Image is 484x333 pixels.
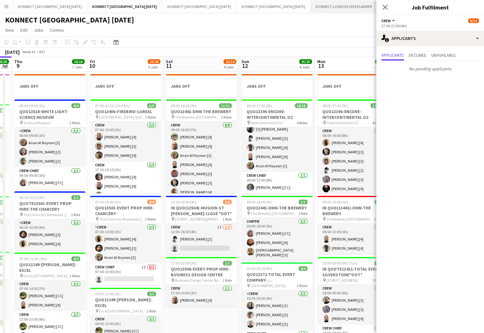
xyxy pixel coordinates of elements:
span: 10 [89,62,95,69]
span: 6/6 [147,103,156,108]
span: 09:00-17:00 (8h) [247,103,272,108]
span: 1 Role [147,309,156,313]
button: KONNECT [GEOGRAPHIC_DATA] [DATE] [87,0,162,13]
app-card-role: Crew3/318:00-00:00 (6h)[PERSON_NAME] [3][PERSON_NAME] [3][PERSON_NAME] [4] [317,285,388,325]
span: 3/3 [299,200,307,204]
span: Crew [381,18,391,23]
span: 2/2 [147,291,156,296]
h3: QUO13249-[PERSON_NAME]-EXCEL [90,297,161,308]
span: 16:30-20:30 (4h) [247,266,272,271]
app-card-role: Crew Chief1I0/107:00-10:00 (3h) [90,264,161,285]
div: [DATE] [5,49,20,55]
span: [GEOGRAPHIC_DATA] [251,283,286,288]
span: 2 Roles [69,120,80,125]
app-job-card: 17:00-20:00 (3h)1/1QUO13506-EVENT PROP HIRE-BUSINESS DESIGN CENTRE Business Design Centre, Busine... [166,257,237,306]
div: 4 Jobs [375,65,387,69]
span: 1/2 [223,200,232,204]
span: Business Design Centre, Business Design Centre - Queuing System in Place, [STREET_ADDRESS] [175,278,223,283]
app-job-card: JANS OFF [166,74,237,97]
span: Unavailable [431,53,456,57]
h3: QUO13249-[PERSON_NAME]-EXCEL [14,262,85,273]
p: No pending applicants [376,63,484,74]
span: 16/16 [72,59,85,64]
h3: Job Fulfilment [376,3,484,11]
span: 4 Roles [297,120,307,125]
span: The Brewery [GEOGRAPHIC_DATA], [STREET_ADDRESS] [326,217,374,221]
span: 2 Roles [372,278,383,283]
app-card-role: Crew2/207:00-14:00 (7h)[PERSON_NAME] [CC][PERSON_NAME] [4] [14,280,85,311]
h3: QUO13372-TOTAL EVENT COMPANY-[GEOGRAPHIC_DATA] [242,272,313,283]
span: 07:00-23:00 (16h) [19,256,47,261]
app-card-role: Crew1/117:00-20:00 (3h)[PERSON_NAME] [4] [166,285,237,306]
span: The Brewery [GEOGRAPHIC_DATA], [STREET_ADDRESS] [175,115,221,119]
span: 1 Role [374,217,383,221]
span: 9 [13,62,22,69]
div: 7 Jobs [72,65,84,69]
a: Jobs [31,26,46,34]
h3: JANS OFF [14,83,85,89]
span: 2/2 [71,195,80,200]
div: 07:00-10:00 (3h)3/4QUO13503-EVENT PROP HIRE-CHANCERY The Chancery Rosewood, [STREET_ADDRESS]2 Rol... [90,196,161,285]
app-card-role: Crew2/206:30-10:30 (4h)[PERSON_NAME] [3][PERSON_NAME] [4] [14,219,85,250]
h3: QUO13506-EVENT PROP HIRE-BUSINESS DESIGN CENTRE [166,266,237,278]
span: Week 41 [21,49,37,54]
h3: QUO13503-EVENT PROP HIRE-CHANCERY [90,205,161,216]
app-card-role: Crew3/316:30-20:30 (4h)[PERSON_NAME] (1)[PERSON_NAME] [3][PERSON_NAME] [2] [242,290,313,330]
div: 06:30-10:30 (4h)2/2QUOTE13503-EVENT PROP HIRE-THE CHANCERY The Chancery Rosewood, [STREET_ADDRESS... [14,191,85,250]
h3: IN QUOTE13411-TOTAL EVENT-SILVERSTONE*OOT* [317,266,388,278]
app-card-role: Crew Chief1/106:00-09:00 (3h)[PERSON_NAME] [CC] [14,167,85,189]
span: Intercontinental O2 [326,120,358,125]
h3: IN QUO(13441)-DMN-THE BREWERY [317,205,388,216]
span: 4/4 [71,103,80,108]
span: Sun [242,59,249,64]
h3: QUO13518-WHITE LIGHT-SCIENCE MUSEUM [14,109,85,120]
div: 5 Jobs [148,65,160,69]
span: Edit [20,27,28,33]
span: 1/1 [223,261,232,266]
app-card-role: Crew1I1/212:00-16:00 (4h)[PERSON_NAME] [2] [166,224,237,254]
span: Comms [50,27,64,33]
span: Excel [GEOGRAPHIC_DATA] [23,273,67,278]
span: 07:00-10:00 (3h) [95,200,121,204]
span: The Chancery Rosewood, [STREET_ADDRESS] [23,212,71,217]
app-job-card: 07:00-20:15 (13h15m)6/6QUO13406-FIREBIRD-LOREAL [GEOGRAPHIC_DATA] ([GEOGRAPHIC_DATA], [STREET_ADD... [90,99,161,193]
span: [STREET_ADDRESS][PERSON_NAME] [175,217,223,221]
span: 13 [316,62,326,69]
app-card-role: Crew3/307:00-10:00 (3h)[PERSON_NAME] [4][PERSON_NAME] [3][PERSON_NAME] [4] [90,122,161,162]
app-job-card: 09:00-18:00 (9h)11/11QUO13441-DMN-THE BREWERY The Brewery [GEOGRAPHIC_DATA], [STREET_ADDRESS]2 Ro... [166,99,237,193]
span: Applicants [381,53,404,57]
app-job-card: 09:00-17:00 (8h)18/18QUO13396-ENCORE-INTERCONTINENTAL O2 Intercontinental O24 Roles[PERSON_NAME] ... [242,99,313,193]
span: 18:00-00:00 (6h) (Tue) [322,261,357,266]
div: JANS OFF [14,74,85,97]
span: 1 Role [223,217,232,221]
span: 18/18 [375,59,388,64]
h3: QUO13406-FIREBIRD-LOREAL [90,109,161,114]
span: 12:00-16:00 (4h) [171,200,197,204]
app-card-role: Crew3/317:15-20:15 (3h)[PERSON_NAME] [4][PERSON_NAME] [4][PERSON_NAME] [4] [90,162,161,202]
span: 06:00-09:00 (3h) [19,103,45,108]
span: 3/4 [147,200,156,204]
h3: IN QUO(13504)-MUSION-ST [PERSON_NAME] CLOSE *OOT* [166,205,237,216]
span: 06:30-10:30 (4h) [19,195,45,200]
span: 17:00-20:00 (3h) [171,261,197,266]
button: KONNECT [GEOGRAPHIC_DATA] [DATE] [162,0,236,13]
app-job-card: JANS OFF [317,74,388,97]
h3: QUOTE13503-EVENT PROP HIRE-THE CHANCERY [14,201,85,212]
span: Sat [166,59,173,64]
span: 09:00-18:00 (9h) [247,200,272,204]
span: 2 Roles [145,217,156,221]
span: 09:00-18:00 (9h) [171,103,197,108]
span: Thu [14,59,22,64]
span: Science Museum [23,120,51,125]
span: 1 Role [298,211,307,216]
span: 12/12 [371,103,383,108]
app-job-card: JANS OFF [90,74,161,97]
span: [GEOGRAPHIC_DATA] ([GEOGRAPHIC_DATA], [STREET_ADDRESS]) [99,115,145,119]
span: Jobs [34,27,43,33]
div: 17:00-21:00 (4h) [381,23,479,28]
app-job-card: 09:00-13:00 (4h)2/2IN QUO(13441)-DMN-THE BREWERY The Brewery [GEOGRAPHIC_DATA], [STREET_ADDRESS]1... [317,196,388,254]
span: 08:00-17:00 (9h) [322,103,348,108]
